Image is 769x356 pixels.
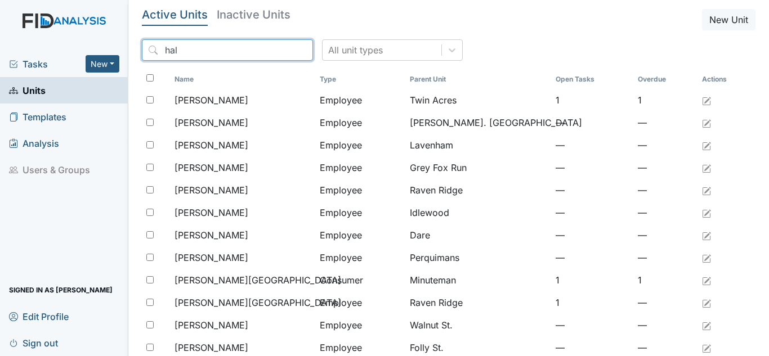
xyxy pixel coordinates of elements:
h5: Inactive Units [217,9,290,20]
a: Edit [702,161,711,174]
td: Dare [405,224,551,246]
input: Search... [142,39,313,61]
td: Employee [315,179,405,201]
th: Toggle SortBy [405,70,551,89]
td: — [633,246,698,269]
a: Edit [702,206,711,219]
span: [PERSON_NAME][GEOGRAPHIC_DATA] [175,273,341,287]
td: — [633,179,698,201]
span: Sign out [9,334,58,352]
td: 1 [633,89,698,111]
td: Grey Fox Run [405,156,551,179]
a: Edit [702,318,711,332]
a: Edit [702,228,711,242]
a: Edit [702,138,711,152]
input: Toggle All Rows Selected [146,74,154,82]
span: Templates [9,108,66,125]
td: Employee [315,134,405,156]
span: [PERSON_NAME] [175,93,248,107]
th: Toggle SortBy [551,70,633,89]
td: 1 [551,89,633,111]
span: [PERSON_NAME] [175,206,248,219]
td: — [551,224,633,246]
td: Employee [315,291,405,314]
span: [PERSON_NAME] [175,228,248,242]
th: Toggle SortBy [170,70,315,89]
td: — [551,201,633,224]
td: — [633,201,698,224]
div: All unit types [328,43,383,57]
td: Idlewood [405,201,551,224]
td: Employee [315,89,405,111]
td: Perquimans [405,246,551,269]
td: 1 [551,291,633,314]
td: — [551,179,633,201]
th: Toggle SortBy [633,70,698,89]
a: Edit [702,273,711,287]
td: Employee [315,314,405,336]
button: New [86,55,119,73]
span: Signed in as [PERSON_NAME] [9,281,113,299]
a: Edit [702,251,711,264]
th: Toggle SortBy [315,70,405,89]
span: Units [9,82,46,99]
span: Edit Profile [9,308,69,325]
td: Raven Ridge [405,179,551,201]
span: Analysis [9,134,59,152]
td: — [633,134,698,156]
td: — [633,111,698,134]
td: Consumer [315,269,405,291]
td: — [551,156,633,179]
a: Edit [702,116,711,129]
span: [PERSON_NAME] [175,341,248,354]
span: [PERSON_NAME] [175,138,248,152]
td: 1 [633,269,698,291]
td: — [633,314,698,336]
td: Employee [315,246,405,269]
span: [PERSON_NAME] [175,251,248,264]
a: Edit [702,296,711,309]
td: — [633,224,698,246]
td: 1 [551,269,633,291]
span: [PERSON_NAME] [175,161,248,174]
span: [PERSON_NAME] [175,116,248,129]
td: — [551,111,633,134]
td: Employee [315,201,405,224]
a: Edit [702,341,711,354]
h5: Active Units [142,9,208,20]
td: Twin Acres [405,89,551,111]
td: — [633,291,698,314]
a: Edit [702,183,711,197]
td: Minuteman [405,269,551,291]
td: Employee [315,224,405,246]
span: [PERSON_NAME] [175,183,248,197]
button: New Unit [702,9,755,30]
span: [PERSON_NAME] [175,318,248,332]
td: Employee [315,111,405,134]
span: [PERSON_NAME][GEOGRAPHIC_DATA] [175,296,341,309]
th: Actions [698,70,754,89]
td: Raven Ridge [405,291,551,314]
a: Tasks [9,57,86,71]
td: — [633,156,698,179]
td: — [551,246,633,269]
td: Lavenham [405,134,551,156]
td: — [551,314,633,336]
td: [PERSON_NAME]. [GEOGRAPHIC_DATA] [405,111,551,134]
td: Walnut St. [405,314,551,336]
td: — [551,134,633,156]
td: Employee [315,156,405,179]
a: Edit [702,93,711,107]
